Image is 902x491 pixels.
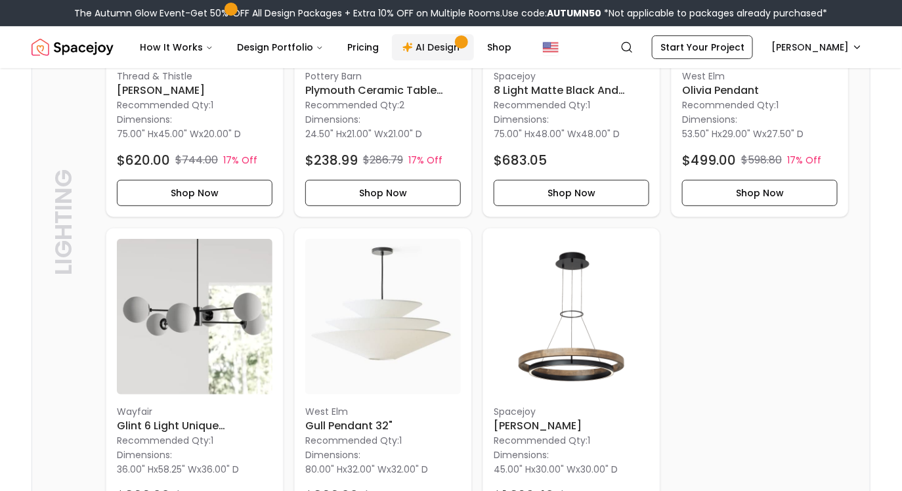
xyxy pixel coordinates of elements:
[391,463,428,476] span: 32.00" D
[305,151,358,169] h4: $238.99
[363,152,403,168] p: $286.79
[117,405,272,418] p: Wayfair
[305,98,461,112] p: Recommended Qty: 2
[158,463,197,476] span: 58.25" W
[652,35,753,59] a: Start Your Project
[117,418,272,434] h6: Glint 6 Light Unique Statement Chandelier
[204,127,241,140] span: 20.00" D
[117,151,170,169] h4: $620.00
[535,127,576,140] span: 48.00" W
[75,7,828,20] div: The Autumn Glow Event-Get 50% OFF All Design Packages + Extra 10% OFF on Multiple Rooms.
[408,154,442,167] p: 17% Off
[117,447,172,463] p: Dimensions:
[117,127,154,140] span: 75.00" H
[722,127,762,140] span: 29.00" W
[494,405,649,418] p: Spacejoy
[117,112,172,127] p: Dimensions:
[117,83,272,98] h6: [PERSON_NAME]
[494,151,547,169] h4: $683.05
[682,151,736,169] h4: $499.00
[305,239,461,395] img: Gull Pendant 32" image
[32,34,114,60] a: Spacejoy
[392,34,474,60] a: AI Design
[305,127,342,140] span: 24.50" H
[763,35,870,59] button: [PERSON_NAME]
[494,127,530,140] span: 75.00" H
[305,405,461,418] p: West Elm
[337,34,389,60] a: Pricing
[682,127,718,140] span: 53.50" H
[226,34,334,60] button: Design Portfolio
[503,7,602,20] span: Use code:
[494,127,620,140] p: x x
[117,98,272,112] p: Recommended Qty: 1
[202,463,239,476] span: 36.00" D
[129,34,224,60] button: How It Works
[223,154,257,167] p: 17% Off
[602,7,828,20] span: *Not applicable to packages already purchased*
[32,26,870,68] nav: Global
[494,112,549,127] p: Dimensions:
[494,180,649,206] button: Shop Now
[117,127,241,140] p: x x
[305,70,461,83] p: Pottery Barn
[543,39,559,55] img: United States
[682,98,838,112] p: Recommended Qty: 1
[347,127,383,140] span: 21.00" W
[494,83,649,98] h6: 8 Light Matte Black and Plating Brass Chandeliers
[117,180,272,206] button: Shop Now
[305,112,360,127] p: Dimensions:
[494,418,649,434] h6: [PERSON_NAME]
[388,127,422,140] span: 21.00" D
[682,127,804,140] p: x x
[494,70,649,83] p: Spacejoy
[117,239,272,395] img: Glint 6 Light Unique Statement Chandelier image
[347,463,387,476] span: 32.00" W
[117,70,272,83] p: Thread & Thistle
[305,463,343,476] span: 80.00" H
[117,434,272,447] p: Recommended Qty: 1
[305,447,360,463] p: Dimensions:
[117,463,154,476] span: 36.00" H
[494,239,649,395] img: Grace Chandelier image
[548,7,602,20] b: AUTUMN50
[494,98,649,112] p: Recommended Qty: 1
[741,152,782,168] p: $598.80
[158,127,199,140] span: 45.00" W
[494,447,549,463] p: Dimensions:
[682,112,737,127] p: Dimensions:
[305,463,428,476] p: x x
[494,434,649,447] p: Recommended Qty: 1
[51,65,77,380] p: Lighting
[305,180,461,206] button: Shop Now
[305,127,422,140] p: x x
[305,418,461,434] h6: Gull Pendant 32"
[32,34,114,60] img: Spacejoy Logo
[129,34,522,60] nav: Main
[175,152,218,168] p: $744.00
[767,127,804,140] span: 27.50" D
[305,434,461,447] p: Recommended Qty: 1
[682,83,838,98] h6: Olivia Pendant
[536,463,576,476] span: 30.00" W
[580,463,618,476] span: 30.00" D
[477,34,522,60] a: Shop
[581,127,620,140] span: 48.00" D
[305,83,461,98] h6: Plymouth Ceramic Table Lamp-25"
[682,70,838,83] p: West Elm
[117,463,239,476] p: x x
[787,154,821,167] p: 17% Off
[682,180,838,206] button: Shop Now
[494,463,531,476] span: 45.00" H
[494,463,618,476] p: x x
